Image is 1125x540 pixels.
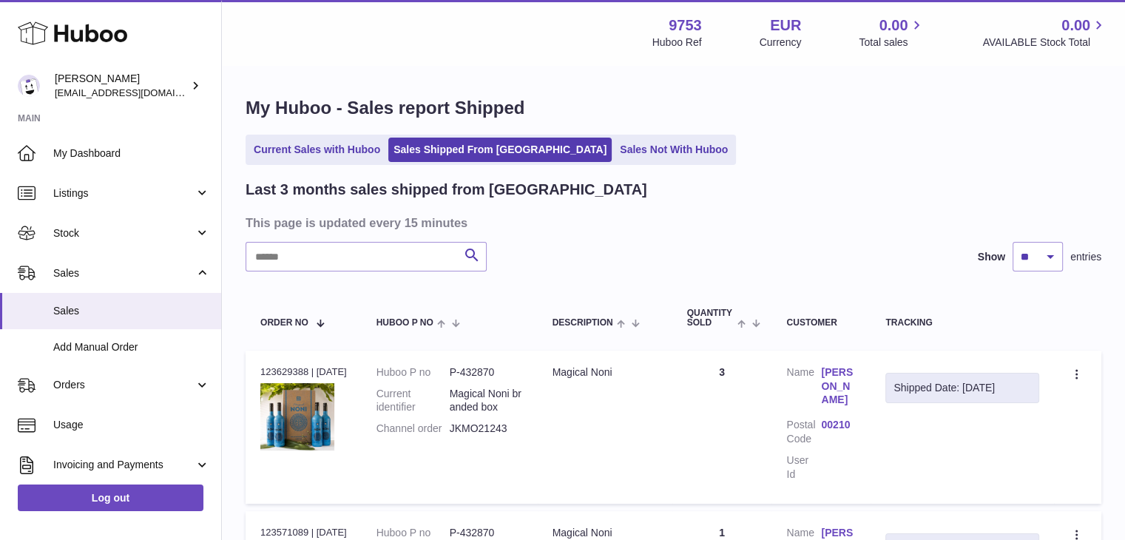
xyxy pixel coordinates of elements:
div: Currency [760,36,802,50]
span: Total sales [859,36,925,50]
div: 123571089 | [DATE] [260,526,347,539]
a: Current Sales with Huboo [249,138,385,162]
span: Add Manual Order [53,340,210,354]
label: Show [978,250,1005,264]
span: Stock [53,226,195,240]
dd: JKMO21243 [450,422,523,436]
div: Customer [786,318,856,328]
span: AVAILABLE Stock Total [982,36,1107,50]
h1: My Huboo - Sales report Shipped [246,96,1101,120]
dt: User Id [786,453,821,482]
div: Magical Noni [553,526,658,540]
span: Sales [53,266,195,280]
dt: Current identifier [376,387,450,415]
span: Huboo P no [376,318,433,328]
h3: This page is updated every 15 minutes [246,215,1098,231]
dd: P-432870 [450,365,523,379]
div: Tracking [885,318,1039,328]
dd: P-432870 [450,526,523,540]
div: Huboo Ref [652,36,702,50]
span: My Dashboard [53,146,210,161]
span: Description [553,318,613,328]
a: Log out [18,485,203,511]
span: Listings [53,186,195,200]
span: Quantity Sold [687,308,734,328]
span: [EMAIL_ADDRESS][DOMAIN_NAME] [55,87,217,98]
span: Order No [260,318,308,328]
span: Usage [53,418,210,432]
dt: Channel order [376,422,450,436]
a: Sales Shipped From [GEOGRAPHIC_DATA] [388,138,612,162]
dd: Magical Noni branded box [450,387,523,415]
span: Orders [53,378,195,392]
div: 123629388 | [DATE] [260,365,347,379]
span: 0.00 [879,16,908,36]
div: Magical Noni [553,365,658,379]
a: 00210 [821,418,856,432]
span: Sales [53,304,210,318]
a: Sales Not With Huboo [615,138,733,162]
dt: Name [786,365,821,411]
a: [PERSON_NAME] [821,365,856,408]
strong: 9753 [669,16,702,36]
div: Shipped Date: [DATE] [893,381,1031,395]
a: 0.00 Total sales [859,16,925,50]
span: Invoicing and Payments [53,458,195,472]
img: 1651244466.jpg [260,383,334,450]
strong: EUR [770,16,801,36]
dt: Postal Code [786,418,821,446]
span: 0.00 [1061,16,1090,36]
h2: Last 3 months sales shipped from [GEOGRAPHIC_DATA] [246,180,647,200]
a: 0.00 AVAILABLE Stock Total [982,16,1107,50]
dt: Huboo P no [376,365,450,379]
dt: Huboo P no [376,526,450,540]
img: info@welovenoni.com [18,75,40,97]
div: [PERSON_NAME] [55,72,188,100]
span: entries [1070,250,1101,264]
td: 3 [672,351,772,504]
